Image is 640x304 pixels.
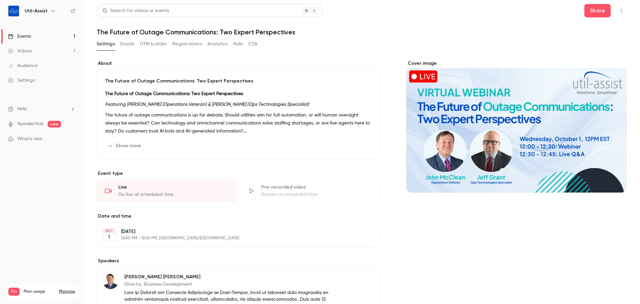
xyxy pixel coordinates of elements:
[25,8,48,14] h6: Util-Assist
[172,39,202,49] button: Registrations
[97,28,627,36] h1: The Future of Outage Communications: Two Expert Perspectives
[207,39,228,49] button: Analytics
[124,274,336,280] p: [PERSON_NAME] [PERSON_NAME]
[261,184,372,191] div: Pre-recorded video
[118,191,229,198] div: Go live at scheduled time
[105,78,371,84] p: The Future of Outage Communications: Two Expert Perspectives
[97,170,380,177] p: Event type
[248,39,257,49] button: CTA
[8,288,20,296] span: Pro
[261,191,372,198] div: Stream at scheduled time
[406,60,627,67] label: Cover image
[240,180,380,202] div: Pre-recorded videoStream at scheduled time
[17,105,27,112] span: Help
[97,180,237,202] div: LiveGo live at scheduled time
[24,289,55,294] span: Plan usage
[105,91,243,96] strong: The Future of Outage Communications: Two Expert Perspectives
[8,62,38,69] div: Audience
[17,135,42,142] span: What's new
[102,7,169,14] div: Search for videos or events
[8,6,19,16] img: Util-Assist
[121,228,344,235] p: [DATE]
[17,120,44,127] a: SpeakerHub
[97,213,380,220] label: Date and time
[103,229,115,233] div: OCT
[105,140,145,151] button: Show more
[584,4,611,17] button: Share
[121,236,344,241] p: 12:00 PM - 12:45 PM, [GEOGRAPHIC_DATA]/[GEOGRAPHIC_DATA]
[105,111,371,135] p: The future of outage communications is up for debate. Should utilities aim for full automation, o...
[59,289,75,294] a: Manage
[118,184,229,191] div: Live
[48,121,61,127] span: new
[103,273,119,289] img: John McClean
[8,105,75,112] li: help-dropdown-opener
[8,33,31,40] div: Events
[105,102,309,107] em: Featuring [PERSON_NAME] (Operations Veteran) & [PERSON_NAME] (Ops Technologies Specialist)
[97,258,380,264] label: Speakers
[97,60,380,67] label: About
[108,234,110,240] p: 1
[233,39,243,49] button: Polls
[406,60,627,193] section: Cover image
[97,39,115,49] button: Settings
[8,48,32,54] div: Videos
[8,77,35,84] div: Settings
[124,281,336,288] p: Director, Business Development
[140,39,167,49] button: UTM builder
[120,39,134,49] button: Emails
